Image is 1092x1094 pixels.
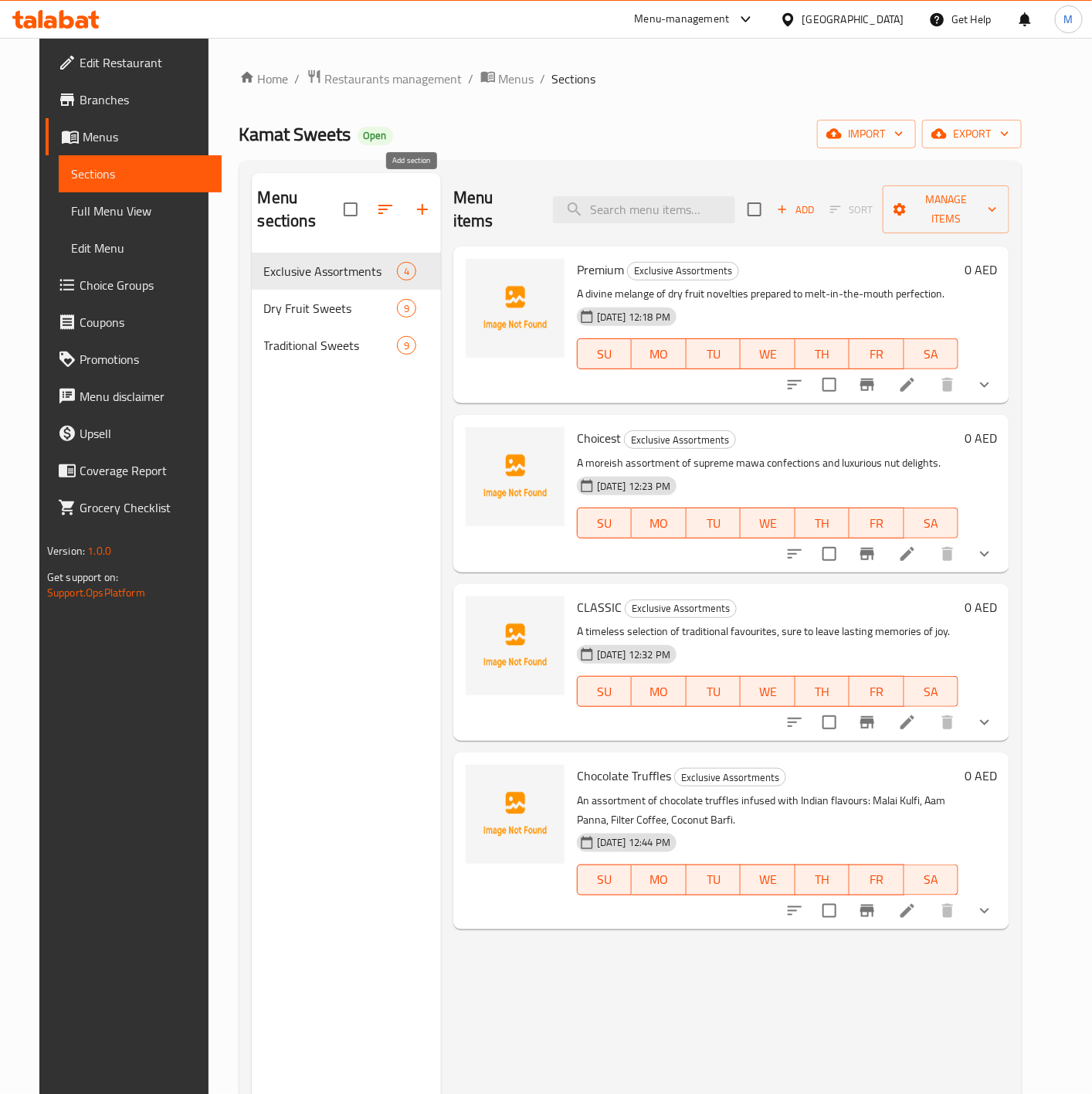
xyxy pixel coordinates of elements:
[584,343,626,365] span: SU
[674,768,786,787] div: Exclusive Assortments
[904,676,958,707] button: SA
[820,198,883,222] span: Select section first
[693,512,734,535] span: TU
[325,70,463,88] span: Restaurants management
[776,892,813,929] button: sort-choices
[264,336,397,355] span: Traditional Sweets
[738,193,771,226] span: Select section
[741,676,795,707] button: WE
[552,70,596,88] span: Sections
[307,69,463,89] a: Restaurants management
[802,681,843,703] span: TH
[850,508,904,539] button: FR
[849,366,886,403] button: Branch-specific-item
[577,508,632,539] button: SU
[252,327,441,364] div: Traditional Sweets9
[47,541,85,561] span: Version:
[239,117,351,151] span: Kamat Sweets
[577,426,621,450] span: Choicest
[883,185,1009,233] button: Manage items
[687,865,741,895] button: TU
[638,343,680,365] span: MO
[776,704,813,741] button: sort-choices
[771,198,820,222] span: Add item
[46,415,222,452] a: Upsell
[239,69,1022,89] nav: breadcrumb
[397,299,416,318] div: items
[577,454,958,473] p: A moreish assortment of supreme mawa confections and luxurious nut delights.
[258,186,344,233] h2: Menu sections
[929,535,966,572] button: delete
[898,713,917,732] a: Edit menu item
[856,512,897,535] span: FR
[966,704,1003,741] button: show more
[813,706,846,739] span: Select to update
[898,375,917,394] a: Edit menu item
[80,461,209,480] span: Coverage Report
[741,508,795,539] button: WE
[71,239,209,257] span: Edit Menu
[80,424,209,443] span: Upsell
[965,427,997,449] h6: 0 AED
[577,596,622,619] span: CLASSIC
[466,427,565,526] img: Choicest
[80,313,209,331] span: Coupons
[747,343,788,365] span: WE
[638,681,680,703] span: MO
[295,70,300,88] li: /
[675,769,785,787] span: Exclusive Assortments
[632,865,686,895] button: MO
[59,229,222,267] a: Edit Menu
[46,118,222,155] a: Menus
[687,338,741,369] button: TU
[802,343,843,365] span: TH
[795,508,850,539] button: TH
[638,512,680,535] span: MO
[252,290,441,327] div: Dry Fruit Sweets9
[46,452,222,489] a: Coverage Report
[856,681,897,703] span: FR
[747,512,788,535] span: WE
[625,431,735,449] span: Exclusive Assortments
[929,366,966,403] button: delete
[966,366,1003,403] button: show more
[577,622,958,641] p: A timeless selection of traditional favourites, sure to leave lasting memories of joy.
[627,262,739,280] div: Exclusive Assortments
[776,535,813,572] button: sort-choices
[795,865,850,895] button: TH
[71,165,209,183] span: Sections
[911,868,952,891] span: SA
[469,70,474,88] li: /
[584,868,626,891] span: SU
[367,191,404,228] span: Sort sections
[965,596,997,618] h6: 0 AED
[635,10,730,29] div: Menu-management
[775,201,816,219] span: Add
[46,267,222,304] a: Choice Groups
[397,336,416,355] div: items
[771,198,820,222] button: Add
[80,498,209,517] span: Grocery Checklist
[687,508,741,539] button: TU
[966,535,1003,572] button: show more
[975,545,994,563] svg: Show Choices
[922,120,1022,148] button: export
[453,186,534,233] h2: Menu items
[693,681,734,703] span: TU
[466,765,565,864] img: Chocolate Truffles
[813,538,846,570] span: Select to update
[541,70,546,88] li: /
[252,253,441,290] div: Exclusive Assortments4
[46,378,222,415] a: Menu disclaimer
[584,681,626,703] span: SU
[929,892,966,929] button: delete
[398,301,415,316] span: 9
[693,868,734,891] span: TU
[898,545,917,563] a: Edit menu item
[358,127,393,145] div: Open
[83,127,209,146] span: Menus
[966,892,1003,929] button: show more
[577,764,671,787] span: Chocolate Truffles
[264,299,397,318] div: Dry Fruit Sweets
[466,259,565,358] img: Premium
